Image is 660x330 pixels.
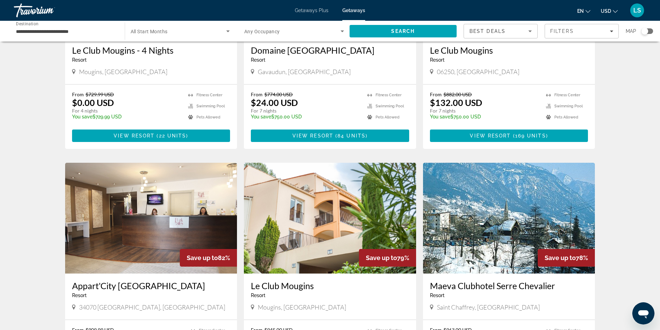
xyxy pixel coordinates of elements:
span: Fitness Center [376,93,402,97]
span: Swimming Pool [376,104,404,108]
span: From [430,91,442,97]
mat-select: Sort by [469,27,532,35]
span: $729.99 USD [86,91,114,97]
p: For 7 nights [251,108,360,114]
span: Pets Allowed [376,115,399,119]
span: ( ) [333,133,368,139]
span: $774.00 USD [264,91,293,97]
span: LS [633,7,641,14]
p: $24.00 USD [251,97,298,108]
span: From [72,91,84,97]
span: ( ) [155,133,188,139]
a: Le Club Mougins [430,45,588,55]
span: 06250, [GEOGRAPHIC_DATA] [437,68,519,75]
span: You save [72,114,93,119]
p: $729.99 USD [72,114,182,119]
input: Select destination [16,27,116,36]
p: $750.00 USD [251,114,360,119]
span: Save up to [366,254,397,261]
span: From [251,91,263,97]
span: 169 units [515,133,546,139]
div: 82% [180,249,237,267]
span: View Resort [292,133,333,139]
span: Mougins, [GEOGRAPHIC_DATA] [79,68,167,75]
button: Change currency [601,6,618,16]
button: View Resort(84 units) [251,130,409,142]
span: 22 units [159,133,186,139]
span: $882.00 USD [443,91,472,97]
a: Domaine [GEOGRAPHIC_DATA] [251,45,409,55]
span: View Resort [470,133,511,139]
span: ( ) [511,133,548,139]
span: Mougins, [GEOGRAPHIC_DATA] [258,303,346,311]
span: Resort [251,57,265,63]
span: Resort [430,293,445,298]
span: Save up to [545,254,576,261]
span: Destination [16,21,38,26]
span: Fitness Center [196,93,222,97]
button: Filters [545,24,619,38]
p: For 7 nights [430,108,539,114]
span: USD [601,8,611,14]
a: Travorium [14,1,83,19]
a: Getaways Plus [295,8,328,13]
span: Resort [72,57,87,63]
span: 34070 [GEOGRAPHIC_DATA], [GEOGRAPHIC_DATA] [79,303,225,311]
button: Search [350,25,457,37]
span: Swimming Pool [196,104,225,108]
span: Saint Chaffrey, [GEOGRAPHIC_DATA] [437,303,540,311]
span: Save up to [187,254,218,261]
span: Best Deals [469,28,505,34]
span: You save [430,114,450,119]
span: Swimming Pool [554,104,583,108]
span: Gavaudun, [GEOGRAPHIC_DATA] [258,68,351,75]
span: 84 units [337,133,366,139]
span: Filters [550,28,574,34]
span: Resort [72,293,87,298]
img: Maeva Clubhotel Serre Chevalier [423,163,595,274]
span: Map [626,26,636,36]
p: $132.00 USD [430,97,482,108]
img: Appart'City Montpellier Ovalie [65,163,237,274]
img: Le Club Mougins [244,163,416,274]
span: Resort [430,57,445,63]
p: $750.00 USD [430,114,539,119]
span: Fitness Center [554,93,580,97]
span: Resort [251,293,265,298]
a: Appart'City [GEOGRAPHIC_DATA] [72,280,230,291]
p: $0.00 USD [72,97,114,108]
span: All Start Months [131,29,168,34]
a: Getaways [342,8,365,13]
iframe: Button to launch messaging window [632,302,654,324]
span: View Resort [114,133,155,139]
span: You save [251,114,271,119]
span: en [577,8,584,14]
a: Le Club Mougins [251,280,409,291]
a: Maeva Clubhotel Serre Chevalier [430,280,588,291]
span: Pets Allowed [554,115,578,119]
span: Search [391,28,415,34]
div: 79% [359,249,416,267]
span: Any Occupancy [244,29,280,34]
button: View Resort(169 units) [430,130,588,142]
a: Le Club Mougins - 4 Nights [72,45,230,55]
span: Pets Allowed [196,115,220,119]
button: User Menu [628,3,646,18]
div: 78% [538,249,595,267]
button: Change language [577,6,590,16]
button: View Resort(22 units) [72,130,230,142]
